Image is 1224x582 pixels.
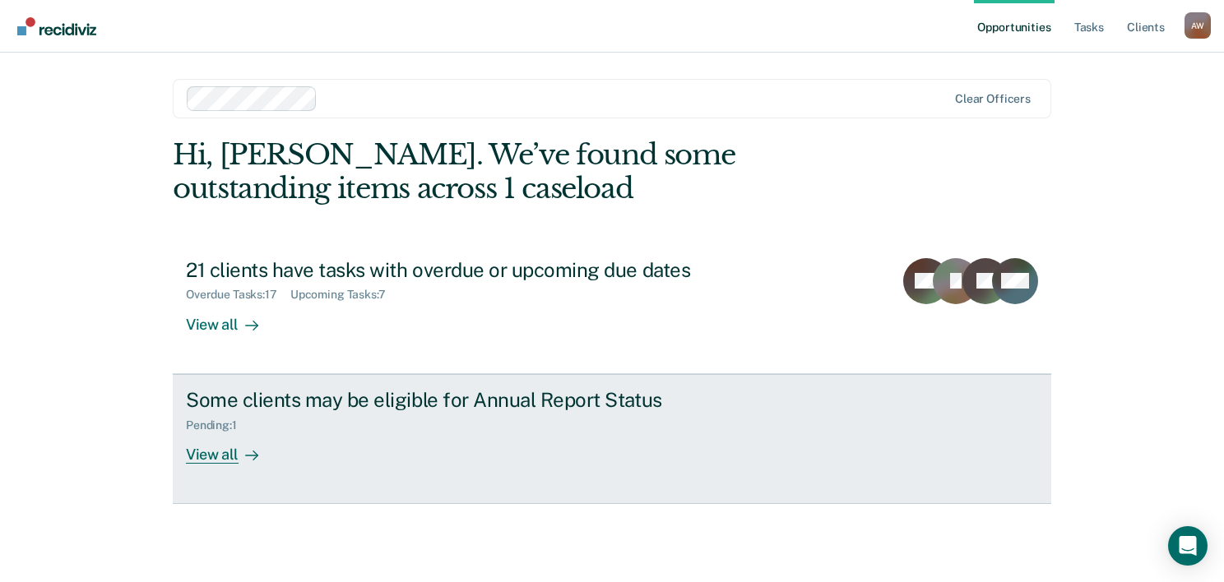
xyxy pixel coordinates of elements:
[1168,526,1208,566] div: Open Intercom Messenger
[173,245,1051,374] a: 21 clients have tasks with overdue or upcoming due datesOverdue Tasks:17Upcoming Tasks:7View all
[186,388,763,412] div: Some clients may be eligible for Annual Report Status
[186,288,290,302] div: Overdue Tasks : 17
[186,302,278,334] div: View all
[1185,12,1211,39] div: A W
[17,17,96,35] img: Recidiviz
[955,92,1031,106] div: Clear officers
[173,374,1051,504] a: Some clients may be eligible for Annual Report StatusPending:1View all
[173,138,875,206] div: Hi, [PERSON_NAME]. We’ve found some outstanding items across 1 caseload
[1185,12,1211,39] button: Profile dropdown button
[186,418,250,432] div: Pending : 1
[186,432,278,464] div: View all
[186,258,763,282] div: 21 clients have tasks with overdue or upcoming due dates
[290,288,399,302] div: Upcoming Tasks : 7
